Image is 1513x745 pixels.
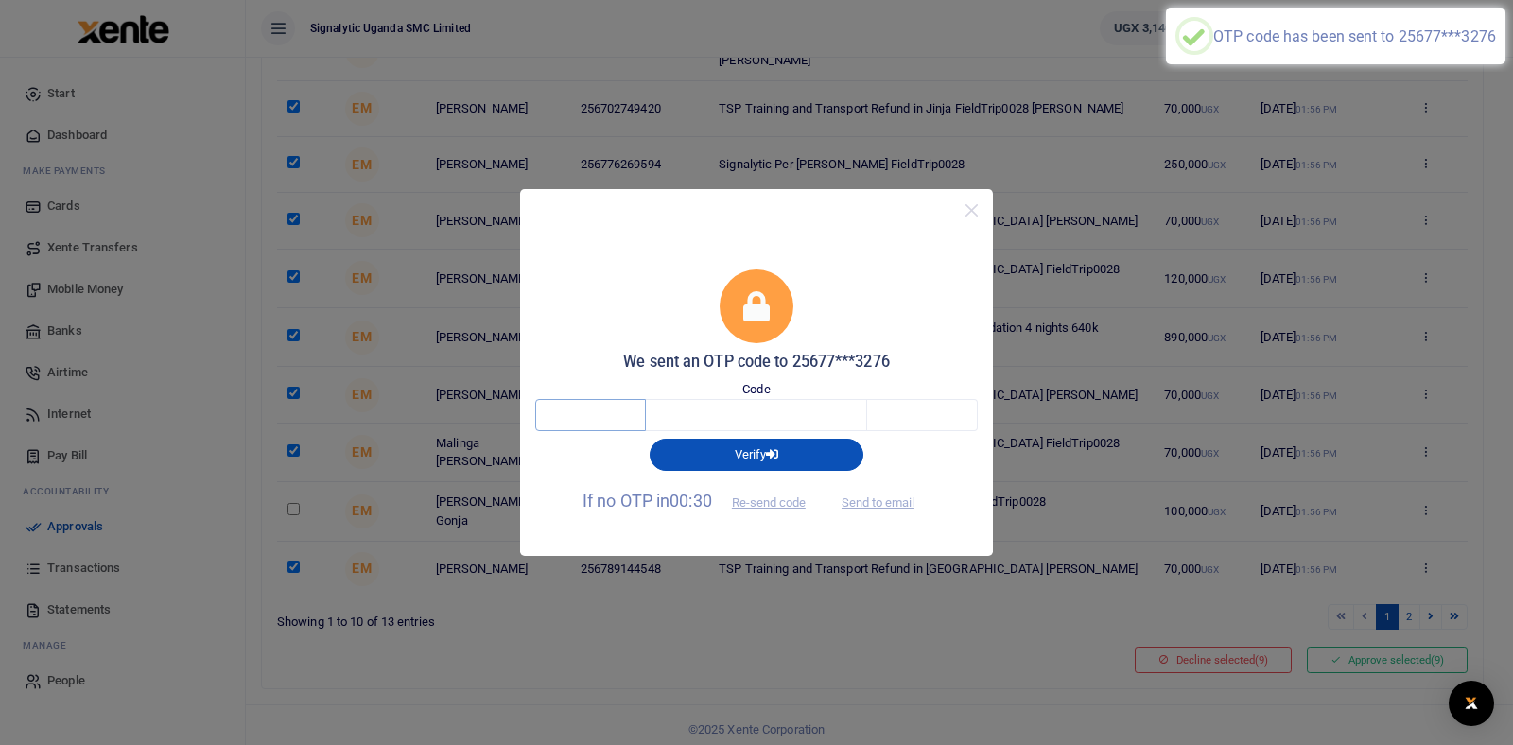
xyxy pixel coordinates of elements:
[650,439,863,471] button: Verify
[958,197,985,224] button: Close
[535,353,978,372] h5: We sent an OTP code to 25677***3276
[583,491,822,511] span: If no OTP in
[1449,681,1494,726] div: Open Intercom Messenger
[742,380,770,399] label: Code
[1213,27,1496,45] div: OTP code has been sent to 25677***3276
[670,491,712,511] span: 00:30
